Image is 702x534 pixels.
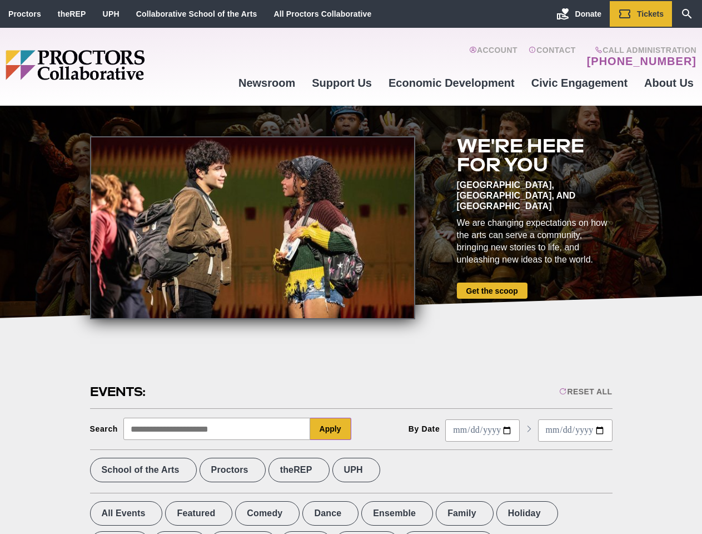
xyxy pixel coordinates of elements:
label: theREP [268,458,330,482]
span: Donate [575,9,601,18]
div: Reset All [559,387,612,396]
a: Account [469,46,517,68]
img: Proctors logo [6,50,230,80]
label: Comedy [235,501,300,526]
a: Proctors [8,9,41,18]
a: All Proctors Collaborative [273,9,371,18]
a: theREP [58,9,86,18]
span: Call Administration [584,46,696,55]
label: All Events [90,501,163,526]
button: Apply [310,418,351,440]
a: Support Us [303,68,380,98]
div: By Date [409,424,440,433]
a: [PHONE_NUMBER] [587,55,696,68]
label: Featured [165,501,232,526]
div: Search [90,424,118,433]
a: Contact [529,46,576,68]
a: UPH [103,9,120,18]
a: Donate [548,1,610,27]
span: Tickets [637,9,664,18]
a: Newsroom [230,68,303,98]
a: About Us [636,68,702,98]
div: We are changing expectations on how the arts can serve a community, bringing new stories to life,... [457,217,613,266]
label: Proctors [200,458,266,482]
label: Holiday [496,501,558,526]
label: Ensemble [361,501,433,526]
h2: Events: [90,383,147,400]
a: Get the scoop [457,283,527,299]
a: Search [672,1,702,27]
label: Dance [302,501,359,526]
a: Economic Development [380,68,523,98]
div: [GEOGRAPHIC_DATA], [GEOGRAPHIC_DATA], and [GEOGRAPHIC_DATA] [457,180,613,211]
label: Family [436,501,494,526]
label: School of the Arts [90,458,197,482]
h2: We're here for you [457,136,613,174]
a: Civic Engagement [523,68,636,98]
a: Tickets [610,1,672,27]
a: Collaborative School of the Arts [136,9,257,18]
label: UPH [332,458,380,482]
